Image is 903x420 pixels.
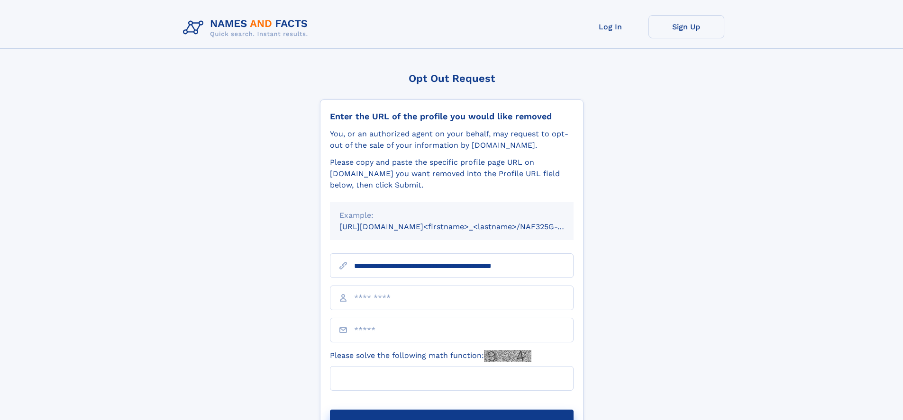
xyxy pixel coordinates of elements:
a: Sign Up [648,15,724,38]
a: Log In [573,15,648,38]
div: You, or an authorized agent on your behalf, may request to opt-out of the sale of your informatio... [330,128,574,151]
small: [URL][DOMAIN_NAME]<firstname>_<lastname>/NAF325G-xxxxxxxx [339,222,592,231]
div: Enter the URL of the profile you would like removed [330,111,574,122]
img: Logo Names and Facts [179,15,316,41]
div: Please copy and paste the specific profile page URL on [DOMAIN_NAME] you want removed into the Pr... [330,157,574,191]
div: Opt Out Request [320,72,584,84]
label: Please solve the following math function: [330,350,531,362]
div: Example: [339,210,564,221]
